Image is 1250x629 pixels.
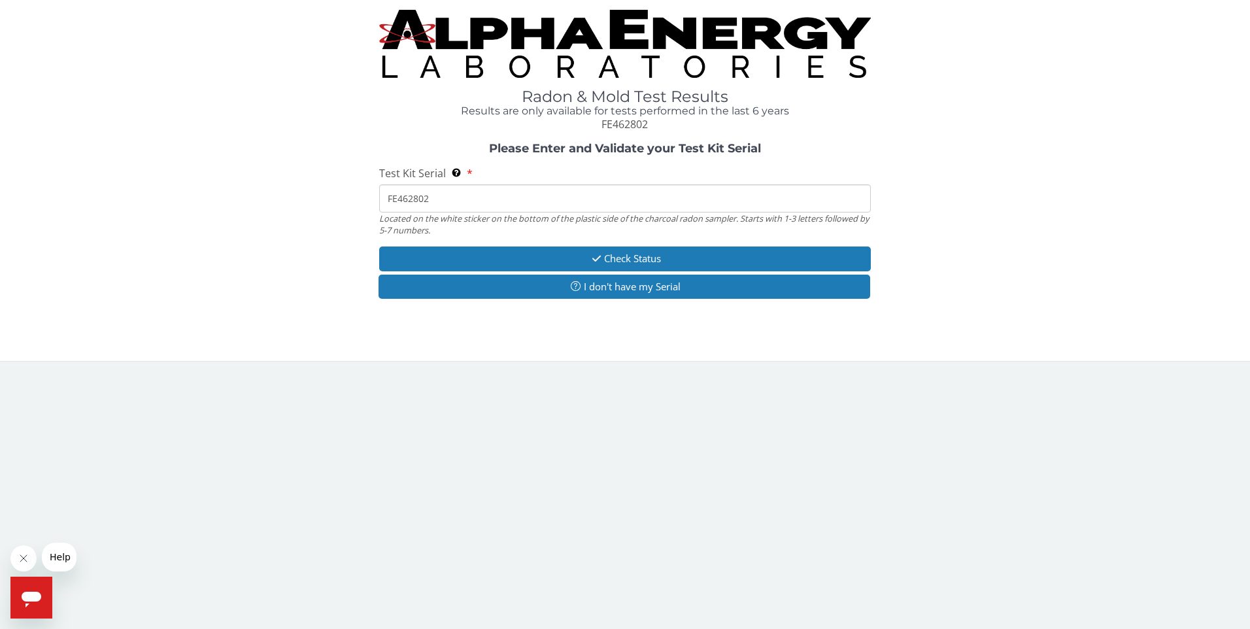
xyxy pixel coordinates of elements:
[379,275,871,299] button: I don't have my Serial
[601,117,648,131] span: FE462802
[379,10,871,78] img: TightCrop.jpg
[379,212,871,237] div: Located on the white sticker on the bottom of the plastic side of the charcoal radon sampler. Sta...
[42,543,76,571] iframe: Message from company
[379,246,871,271] button: Check Status
[10,577,52,619] iframe: Button to launch messaging window
[10,545,37,571] iframe: Close message
[379,105,871,117] h4: Results are only available for tests performed in the last 6 years
[489,141,761,156] strong: Please Enter and Validate your Test Kit Serial
[379,166,446,180] span: Test Kit Serial
[379,88,871,105] h1: Radon & Mold Test Results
